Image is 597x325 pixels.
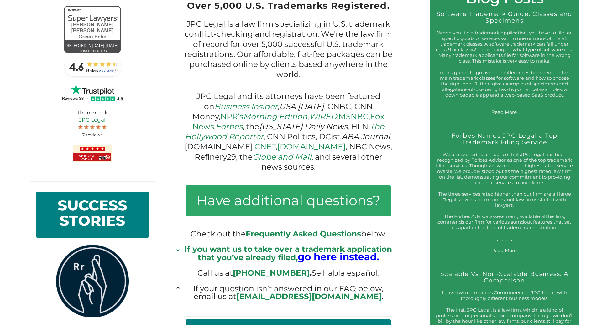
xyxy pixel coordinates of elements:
[342,132,390,141] em: ABA Journal
[64,6,121,53] a: [PERSON_NAME] [PERSON_NAME]Green EcheSelected in [DATE]–[DATE]thomson reuters
[494,290,521,296] a: Communer
[184,269,393,277] li: Call us at Se habla español.
[246,229,361,238] span: Frequently Asked Questions
[61,83,124,103] img: JPG Legal TrustPilot 4.8 Stars 38 Reviews
[84,124,89,129] img: Screen-Shot-2017-10-03-at-11.31.22-PM.jpg
[96,124,101,129] img: Screen-Shot-2017-10-03-at-11.31.22-PM.jpg
[216,122,243,131] a: Forbes
[436,70,573,104] p: In this guide, I’ll go over the differences between the two main trademark classes for software a...
[184,285,393,300] li: If your question isn’t answered in our FAQ below, email us at .
[491,109,518,115] a: Read More.
[298,253,379,262] a: go here instead.
[309,112,337,121] a: WIRED
[30,104,155,143] div: Thumbtack
[64,22,121,40] div: [PERSON_NAME] [PERSON_NAME] Green Eche
[279,102,324,111] em: USA [DATE]
[254,142,276,151] a: CNET
[184,19,393,79] p: JPG Legal is a law firm specializing in U.S. trademark conflict-checking and registration. We’re ...
[64,42,121,49] div: Selected in [DATE]–[DATE]
[90,124,95,129] img: Screen-Shot-2017-10-03-at-11.31.22-PM.jpg
[61,54,124,79] img: Forbes-Advisor-Rating-JPG-Legal.jpg
[546,213,564,219] a: this link
[436,30,573,64] p: When you file a trademark application, you have to file for specific goods or services within one...
[233,268,312,277] b: .
[184,245,393,262] li: If you want us to take over a trademark application that you’ve already filed,
[184,91,393,172] p: JPG Legal and its attorneys have been featured on , , CNBC, CNN Money, , , , , , the , HLN, , CNN...
[214,102,278,111] a: Business Insider
[102,124,107,129] img: Screen-Shot-2017-10-03-at-11.31.22-PM.jpg
[440,270,569,284] a: Scalable Vs. Non-Scalable Business: A Comparison
[491,247,518,253] a: Read More.
[452,132,558,146] a: Forbes Names JPG Legal a Top Trademark Filing Service
[78,124,83,129] img: Screen-Shot-2017-10-03-at-11.31.22-PM.jpg
[185,122,384,141] a: The Hollywood Reporter
[243,112,307,121] em: Morning Edition
[42,198,143,232] h2: SUCCESS STORIES
[259,122,348,131] em: [US_STATE] Daily News
[436,290,573,301] p: I have two companies, and JPG Legal, with thoroughly different business models.
[236,292,382,301] a: [EMAIL_ADDRESS][DOMAIN_NAME]
[64,48,121,55] div: thomson reuters
[184,230,393,238] li: Check out the below.
[277,142,346,151] a: [DOMAIN_NAME]
[437,10,573,24] a: Software Trademark Guide: Classes and Specimens
[73,145,112,162] img: JPG Legal
[82,132,102,138] span: 7 reviews
[253,152,312,161] a: Globe and Mail
[34,116,150,124] a: JPG Legal
[298,251,379,263] big: go here instead.
[186,185,391,216] h3: Have additional questions?
[338,112,369,121] a: MSNBC
[436,152,573,242] p: We are excited to announce that JPG Legal has been recognized by Forbes Advisor as one of the top...
[233,268,310,277] a: [PHONE_NUMBER]‬
[220,112,307,121] a: NPR’sMorning Edition
[54,245,131,317] img: rrlogo.png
